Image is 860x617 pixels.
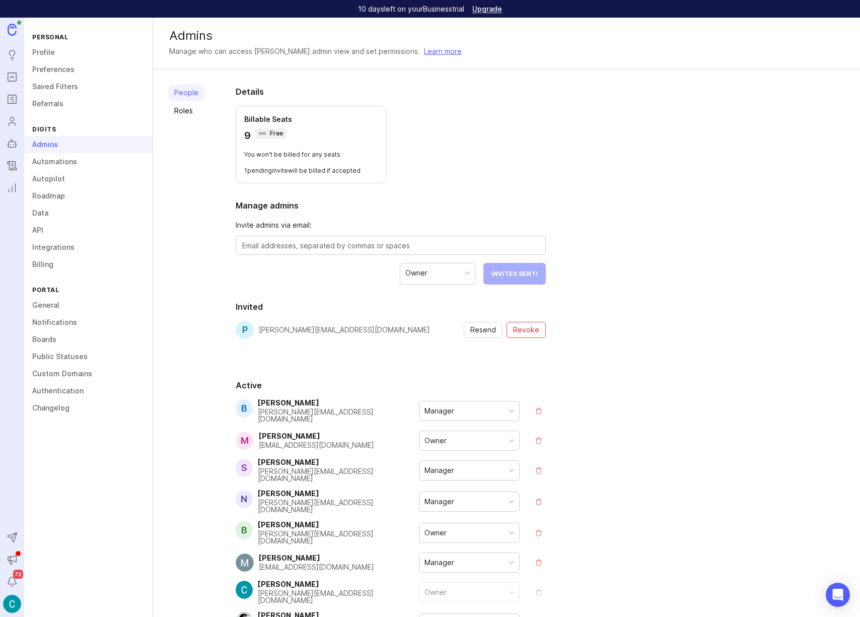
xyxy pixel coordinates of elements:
[236,490,253,508] div: N
[405,267,427,279] div: Owner
[24,187,153,204] a: Roadmap
[169,30,844,42] div: Admins
[424,465,454,476] div: Manager
[259,442,374,449] div: [EMAIL_ADDRESS][DOMAIN_NAME]
[24,297,153,314] a: General
[24,348,153,365] a: Public Statuses
[3,551,21,569] button: Announcements
[472,6,502,13] a: Upgrade
[532,556,546,570] button: remove
[258,530,419,544] div: [PERSON_NAME][EMAIL_ADDRESS][DOMAIN_NAME]
[3,595,21,613] img: Craig Walker
[3,134,21,153] a: Autopilot
[168,103,204,119] a: Roles
[470,325,496,335] span: Resend
[258,408,419,423] div: [PERSON_NAME][EMAIL_ADDRESS][DOMAIN_NAME]
[424,46,462,57] a: Learn more
[424,557,454,568] div: Manager
[236,521,253,539] div: B
[24,153,153,170] a: Automations
[464,322,503,338] button: resend
[24,314,153,331] a: Notifications
[236,554,254,572] img: Michelle Henley
[24,170,153,187] a: Autopilot
[258,399,419,406] div: [PERSON_NAME]
[236,86,546,98] h2: Details
[424,405,454,417] div: Manager
[236,199,546,212] h2: Manage admins
[826,583,850,607] div: Open Intercom Messenger
[169,46,420,57] div: Manage who can access [PERSON_NAME] admin view and set permissions.
[236,432,254,450] div: M
[3,528,21,546] button: Send to Autopilot
[24,399,153,417] a: Changelog
[244,128,251,143] p: 9
[532,463,546,477] button: remove
[3,90,21,108] a: Roadmaps
[259,129,283,138] p: Free
[24,95,153,112] a: Referrals
[258,468,419,482] div: [PERSON_NAME][EMAIL_ADDRESS][DOMAIN_NAME]
[8,24,17,35] img: Canny Home
[358,4,464,14] p: 10 days left on your Business trial
[24,44,153,61] a: Profile
[3,112,21,130] a: Users
[513,325,539,335] span: Revoke
[24,331,153,348] a: Boards
[3,179,21,197] a: Reporting
[258,581,419,588] div: [PERSON_NAME]
[259,326,430,333] div: [PERSON_NAME][EMAIL_ADDRESS][DOMAIN_NAME]
[258,499,419,513] div: [PERSON_NAME][EMAIL_ADDRESS][DOMAIN_NAME]
[244,167,378,175] p: 1 pending invite will be billed if accepted
[258,521,419,528] div: [PERSON_NAME]
[244,151,378,159] p: You won't be billed for any seats
[236,459,253,477] div: S
[244,114,378,124] p: Billable Seats
[259,564,374,571] div: [EMAIL_ADDRESS][DOMAIN_NAME]
[532,404,546,418] button: remove
[236,321,254,339] div: p
[3,157,21,175] a: Changelog
[532,434,546,448] button: remove
[235,581,253,599] img: Craig Walker
[3,573,21,591] button: Notifications
[424,435,447,446] div: Owner
[24,283,153,297] div: Portal
[532,526,546,540] button: remove
[3,68,21,86] a: Portal
[24,61,153,78] a: Preferences
[24,256,153,273] a: Billing
[259,433,374,440] div: [PERSON_NAME]
[258,459,419,466] div: [PERSON_NAME]
[507,322,546,338] button: revoke
[532,495,546,509] button: remove
[3,46,21,64] a: Ideas
[24,78,153,95] a: Saved Filters
[236,379,546,391] h2: Active
[24,382,153,399] a: Authentication
[424,496,454,507] div: Manager
[532,585,546,599] button: remove
[24,30,153,44] div: Personal
[168,85,204,101] a: People
[258,490,419,497] div: [PERSON_NAME]
[236,220,546,231] span: Invite admins via email:
[259,555,374,562] div: [PERSON_NAME]
[258,590,419,604] div: [PERSON_NAME][EMAIL_ADDRESS][DOMAIN_NAME]
[424,527,447,538] div: Owner
[24,239,153,256] a: Integrations
[236,399,253,418] div: B
[24,365,153,382] a: Custom Domains
[13,570,23,579] span: 72
[24,122,153,136] div: Digits
[24,204,153,222] a: Data
[24,222,153,239] a: API
[424,587,447,598] div: Owner
[236,301,546,313] h2: Invited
